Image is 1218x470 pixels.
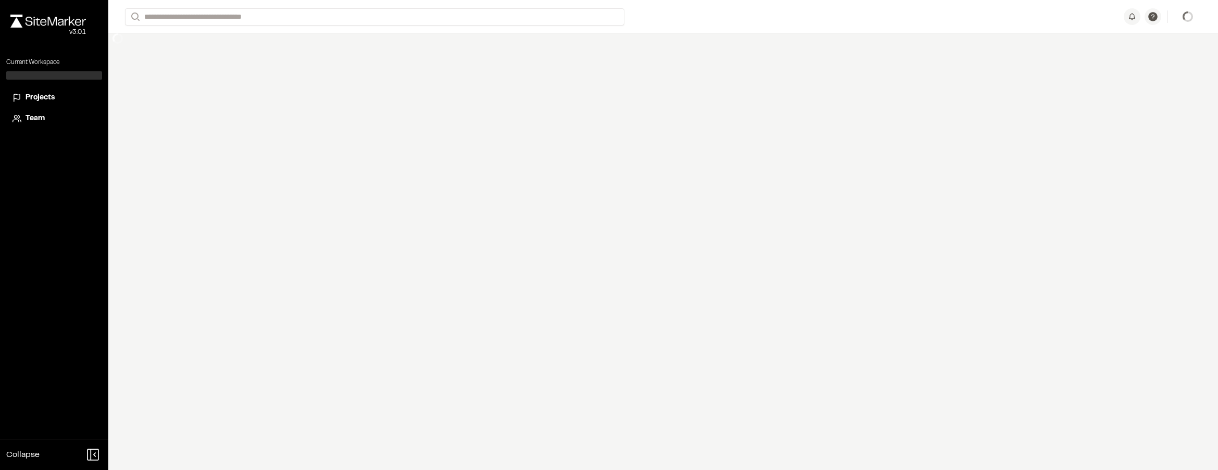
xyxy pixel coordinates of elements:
a: Projects [12,92,96,104]
p: Current Workspace [6,58,102,67]
span: Collapse [6,449,40,461]
div: Oh geez...please don't... [10,28,86,37]
span: Team [26,113,45,124]
span: Projects [26,92,55,104]
a: Team [12,113,96,124]
button: Search [125,8,144,26]
img: rebrand.png [10,15,86,28]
